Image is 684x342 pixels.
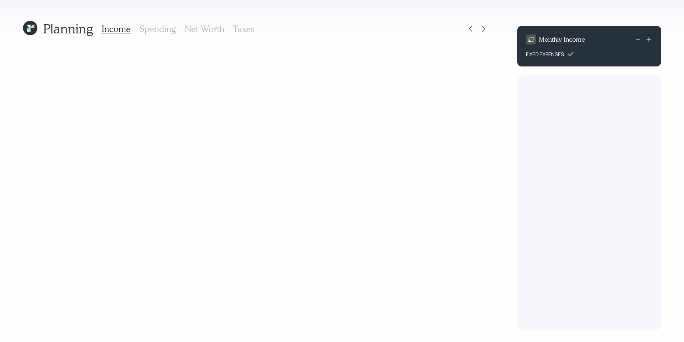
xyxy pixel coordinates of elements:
div: FIXED EXPENSES [526,50,564,58]
h3: Taxes [233,24,254,34]
h4: Monthly Income [539,36,585,43]
h1: Planning [43,21,93,36]
h3: Income [102,24,131,34]
h3: Net Worth [185,24,225,34]
h3: Spending [139,24,176,34]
